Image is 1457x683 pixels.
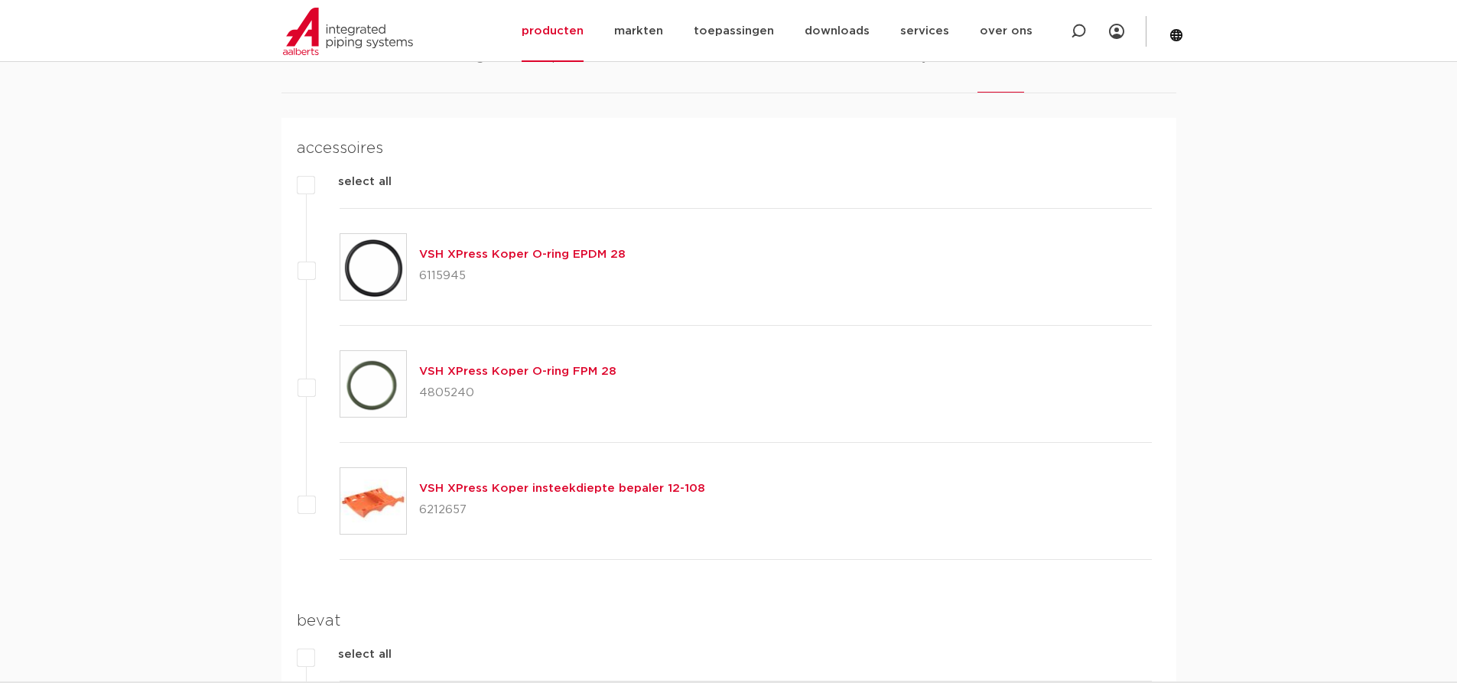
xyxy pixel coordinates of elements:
h4: accessoires [297,136,1152,161]
li: afmetingen [433,49,498,93]
li: sustainability [855,49,929,93]
img: Thumbnail for VSH XPress Koper O-ring FPM 28 [340,351,406,417]
li: verwant [977,49,1025,93]
label: select all [315,646,392,664]
h4: bevat [297,609,1152,633]
li: downloads [665,49,728,93]
a: VSH XPress Koper O-ring FPM 28 [419,366,616,377]
p: 6212657 [419,498,705,522]
img: Thumbnail for VSH XPress Koper insteekdiepte bepaler 12-108 [340,468,406,534]
a: VSH XPress Koper O-ring EPDM 28 [419,249,626,260]
a: VSH XPress Koper insteekdiepte bepaler 12-108 [419,483,705,494]
li: specificaties [547,49,616,93]
p: 4805240 [419,381,616,405]
img: Thumbnail for VSH XPress Koper O-ring EPDM 28 [340,234,406,300]
li: ETIM [777,49,806,93]
label: select all [315,173,392,191]
p: 6115945 [419,264,626,288]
